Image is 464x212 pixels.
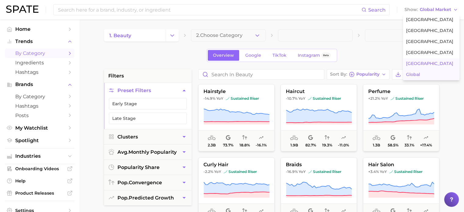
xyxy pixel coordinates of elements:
[104,29,166,41] a: 1. beauty
[117,164,160,170] span: popularity share
[330,73,347,76] span: Sort By
[15,94,64,99] span: by Category
[226,97,229,100] img: sustained riser
[15,190,64,196] span: Product Releases
[117,88,151,93] span: Preset Filters
[15,50,64,56] span: by Category
[15,39,64,44] span: Trends
[286,96,297,101] span: -10.7%
[389,170,393,174] img: sustained riser
[15,113,64,118] span: Posts
[403,6,459,14] button: ShowGlobal Market
[208,134,216,142] span: average monthly popularity: Very High Popularity
[214,169,221,174] span: YoY
[198,84,275,151] button: hairstyle-14.9% YoYsustained risersustained riser2.3b73.7%18.8%-16.1%
[15,125,64,131] span: My Watchlist
[305,143,316,147] span: 82.7%
[368,96,380,101] span: +21.2%
[299,169,306,174] span: YoY
[363,89,439,94] span: perfume
[372,134,380,142] span: average monthly popularity: Very High Popularity
[199,89,274,94] span: hairstyle
[199,70,324,79] input: Search in beauty
[15,69,64,75] span: Hashtags
[224,169,257,174] span: sustained riser
[363,162,439,167] span: hair salon
[281,89,357,94] span: haircut
[293,50,336,61] a: InstagramBeta
[405,143,414,147] span: 33.1%
[308,134,313,142] span: popularity share: Google
[5,49,74,58] a: by Category
[203,169,213,174] span: -2.2%
[381,96,388,101] span: YoY
[308,170,312,174] img: sustained riser
[5,164,74,173] a: Onboarding Videos
[368,169,379,174] span: +3.4%
[109,33,131,38] span: 1. beauty
[405,8,418,11] span: Show
[281,162,357,167] span: braids
[290,134,298,142] span: average monthly popularity: Very High Popularity
[5,101,74,111] a: Hashtags
[406,17,453,22] span: [GEOGRAPHIC_DATA]
[5,123,74,133] a: My Watchlist
[406,72,420,77] span: Global
[208,50,239,61] a: Overview
[5,67,74,77] a: Hashtags
[104,145,192,160] button: avg.monthly popularity
[117,180,129,185] abbr: popularity index
[323,53,329,58] span: Beta
[368,7,386,13] span: Search
[109,98,187,110] button: Early Stage
[104,190,192,205] button: pop.predicted growth
[245,53,261,58] span: Google
[281,84,357,151] button: haircut-10.7% YoYsustained risersustained riser1.9b82.7%19.3%-11.0%
[15,60,64,66] span: Ingredients
[256,143,267,147] span: -16.1%
[224,170,227,174] img: sustained riser
[117,134,138,140] span: Clusters
[389,169,423,174] span: sustained riser
[5,189,74,198] a: Product Releases
[191,29,266,41] button: 2.Choose Category
[5,92,74,101] a: by Category
[286,169,298,174] span: -16.9%
[259,134,264,142] span: popularity predicted growth: Uncertain
[117,180,162,185] span: convergence
[403,72,430,77] span: Export Data
[242,134,247,142] span: popularity convergence: Very Low Convergence
[338,143,349,147] span: -11.0%
[5,111,74,120] a: Posts
[117,195,174,201] span: predicted growth
[208,143,216,147] span: 2.3b
[5,80,74,89] button: Brands
[272,53,286,58] span: TikTok
[406,61,453,66] span: [GEOGRAPHIC_DATA]
[406,28,453,33] span: [GEOGRAPHIC_DATA]
[15,82,64,87] span: Brands
[420,143,432,147] span: +17.4%
[15,178,64,184] span: Help
[407,134,412,142] span: popularity convergence: Low Convergence
[117,149,177,155] span: monthly popularity
[298,53,320,58] span: Instagram
[308,96,341,101] span: sustained riser
[341,134,346,142] span: popularity predicted growth: Uncertain
[15,138,64,143] span: Spotlight
[322,143,332,147] span: 19.3%
[403,14,459,80] div: ShowGlobal Market
[109,113,187,124] button: Late Stage
[199,162,274,167] span: curly hair
[290,143,298,147] span: 1.9b
[363,84,439,151] button: perfume+21.2% YoYsustained risersustained riser1.3b58.5%33.1%+17.4%
[387,143,398,147] span: 58.5%
[390,96,424,101] span: sustained riser
[240,50,266,61] a: Google
[380,169,387,174] span: YoY
[15,153,64,159] span: Industries
[5,58,74,67] a: Ingredients
[117,149,128,155] abbr: average
[308,97,311,100] img: sustained riser
[5,136,74,145] a: Spotlight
